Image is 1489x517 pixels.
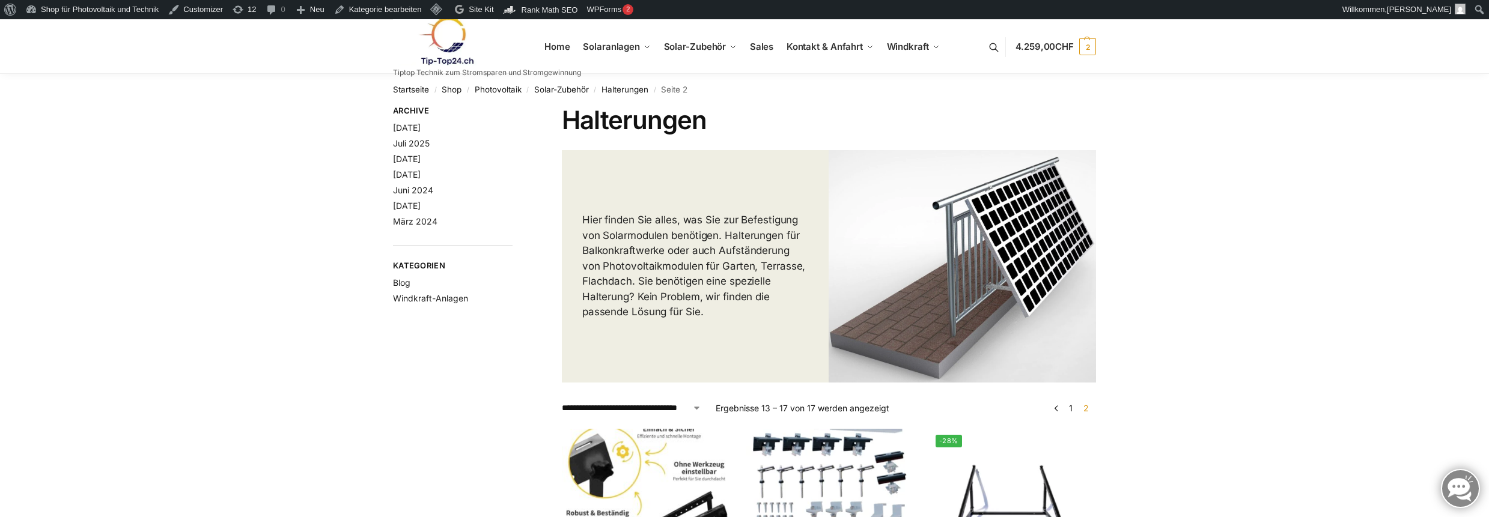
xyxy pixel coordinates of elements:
a: Juni 2024 [393,185,433,195]
h1: Halterungen [562,105,1096,135]
a: [DATE] [393,154,421,164]
a: [DATE] [393,122,421,133]
a: [DATE] [393,201,421,211]
span: Kontakt & Anfahrt [787,41,863,52]
nav: Breadcrumb [393,74,1096,105]
a: Kontakt & Anfahrt [781,20,878,74]
a: Halterungen [601,85,648,94]
span: / [522,85,534,95]
a: ← [1052,402,1061,414]
nav: Produkt-Seitennummerierung [1048,402,1096,414]
span: Solaranlagen [583,41,640,52]
span: / [429,85,442,95]
a: Windkraft [882,20,945,74]
a: Solar-Zubehör [534,85,589,94]
span: / [648,85,661,95]
span: Seite 2 [1080,403,1092,413]
nav: Cart contents [1016,19,1096,75]
span: Site Kit [469,5,493,14]
span: 2 [1079,38,1096,55]
span: Archive [393,105,513,117]
a: Startseite [393,85,429,94]
a: Photovoltaik [475,85,522,94]
img: Benutzerbild von Rupert Spoddig [1455,4,1466,14]
span: Sales [750,41,774,52]
a: Shop [442,85,461,94]
a: März 2024 [393,216,437,226]
a: Sales [745,20,778,74]
a: 4.259,00CHF 2 [1016,29,1096,65]
span: 4.259,00 [1016,41,1074,52]
a: Solaranlagen [578,20,656,74]
img: Halterungen [829,150,1096,383]
a: Juli 2025 [393,138,430,148]
span: Kategorien [393,260,513,272]
a: Blog [393,277,410,288]
a: Solar-Zubehör [659,20,741,74]
span: / [589,85,601,95]
img: Solaranlagen, Speicheranlagen und Energiesparprodukte [393,17,498,65]
a: [DATE] [393,169,421,180]
button: Close filters [513,106,520,119]
p: Tiptop Technik zum Stromsparen und Stromgewinnung [393,69,581,76]
span: Windkraft [887,41,929,52]
div: 2 [623,4,633,15]
span: / [461,85,474,95]
p: Ergebnisse 13 – 17 von 17 werden angezeigt [716,402,889,414]
select: Shop-Reihenfolge [562,402,701,414]
span: [PERSON_NAME] [1387,5,1451,14]
a: Windkraft-Anlagen [393,293,468,303]
span: Rank Math SEO [522,5,578,14]
span: CHF [1055,41,1074,52]
span: Solar-Zubehör [664,41,726,52]
p: Hier finden Sie alles, was Sie zur Befestigung von Solarmodulen benötigen. Halterungen für Balkon... [582,213,809,320]
a: Seite 1 [1066,403,1076,413]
